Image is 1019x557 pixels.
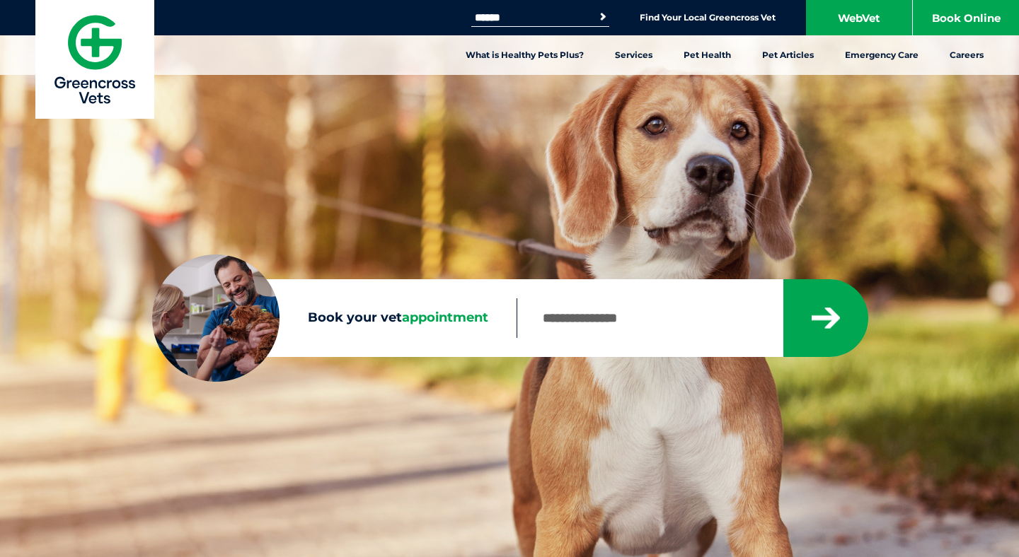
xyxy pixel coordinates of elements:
a: Careers [934,35,999,75]
span: appointment [402,310,488,325]
a: Find Your Local Greencross Vet [640,12,776,23]
a: Emergency Care [829,35,934,75]
button: Search [596,10,610,24]
a: Services [599,35,668,75]
label: Book your vet [152,307,517,329]
a: Pet Articles [747,35,829,75]
a: What is Healthy Pets Plus? [450,35,599,75]
a: Pet Health [668,35,747,75]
